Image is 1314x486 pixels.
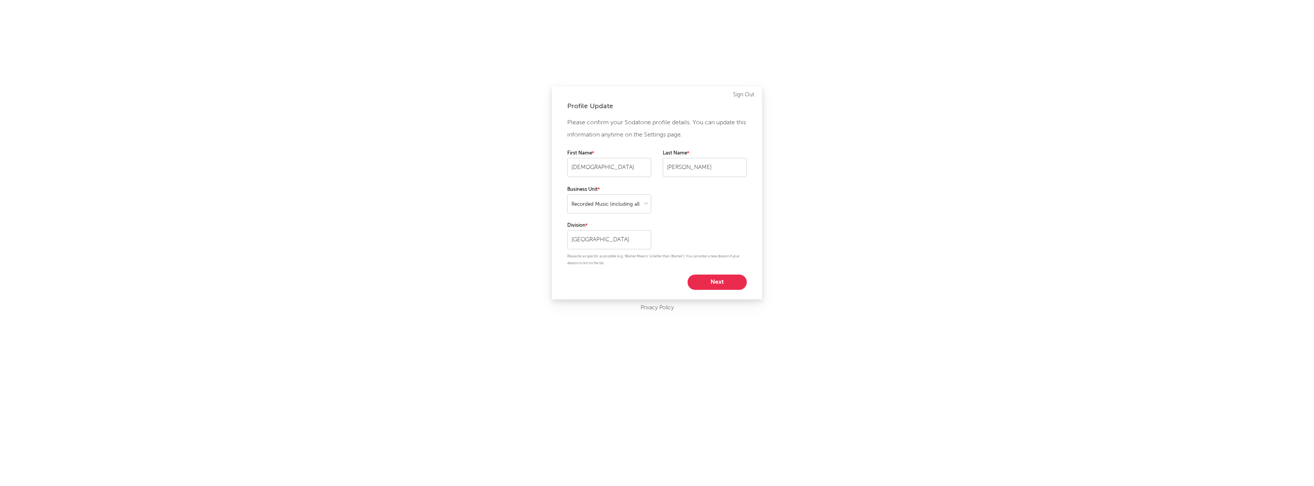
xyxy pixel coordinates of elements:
p: Please confirm your Sodatone profile details. You can update this information anytime on the Sett... [567,117,747,141]
input: Your last name [663,158,747,177]
div: Profile Update [567,102,747,111]
label: Division [567,221,651,230]
p: Please be as specific as possible (e.g. 'Warner Mexico' is better than 'Warner'). You can enter a... [567,253,747,267]
input: Your division [567,230,651,249]
a: Sign Out [733,90,754,99]
label: Business Unit [567,185,651,194]
label: Last Name [663,149,747,158]
label: First Name [567,149,651,158]
button: Next [688,275,747,290]
input: Your first name [567,158,651,177]
a: Privacy Policy [641,303,674,313]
